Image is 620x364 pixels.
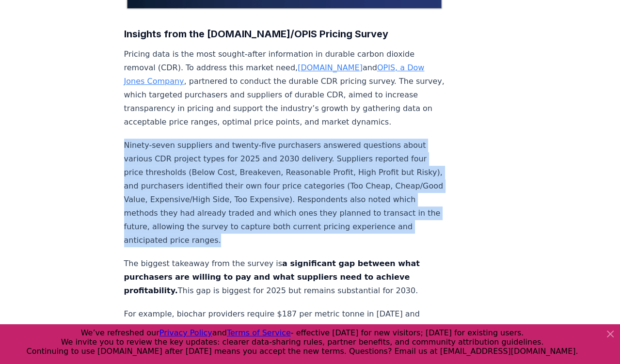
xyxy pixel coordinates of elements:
[298,63,363,72] a: [DOMAIN_NAME]
[124,257,445,298] p: The biggest takeaway from the survey is This gap is biggest for 2025 but remains substantial for ...
[124,47,445,129] p: Pricing data is the most sought-after information in durable carbon dioxide removal (CDR). To add...
[124,139,445,247] p: Ninety-seven suppliers and twenty-five purchasers answered questions about various CDR project ty...
[124,259,420,295] strong: a significant gap between what purchasers are willing to pay and what suppliers need to achieve p...
[124,28,388,40] strong: Insights from the [DOMAIN_NAME]/OPIS Pricing Survey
